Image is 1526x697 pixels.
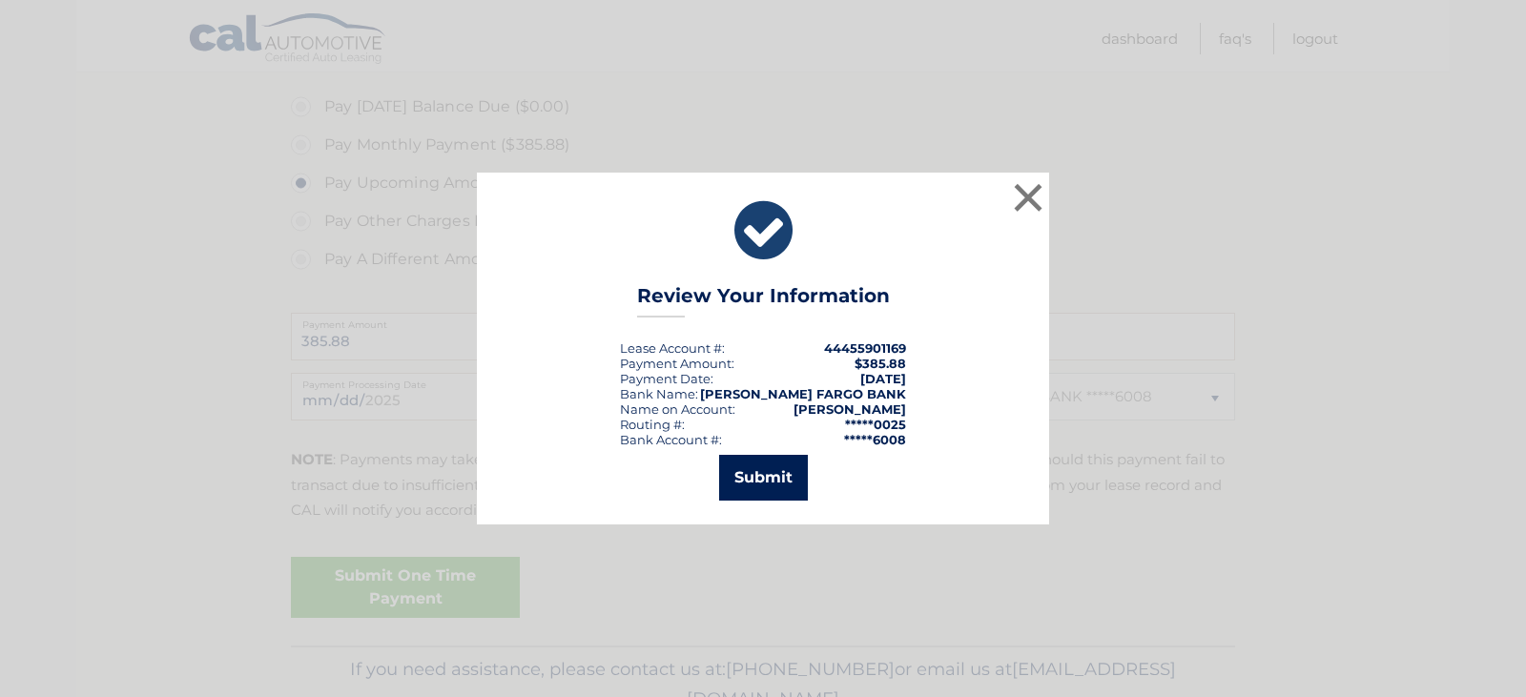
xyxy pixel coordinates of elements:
[794,401,906,417] strong: [PERSON_NAME]
[700,386,906,401] strong: [PERSON_NAME] FARGO BANK
[719,455,808,501] button: Submit
[620,401,735,417] div: Name on Account:
[824,340,906,356] strong: 44455901169
[620,371,713,386] div: :
[620,356,734,371] div: Payment Amount:
[620,371,711,386] span: Payment Date
[620,432,722,447] div: Bank Account #:
[620,340,725,356] div: Lease Account #:
[620,386,698,401] div: Bank Name:
[860,371,906,386] span: [DATE]
[620,417,685,432] div: Routing #:
[637,284,890,318] h3: Review Your Information
[1009,178,1047,216] button: ×
[855,356,906,371] span: $385.88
